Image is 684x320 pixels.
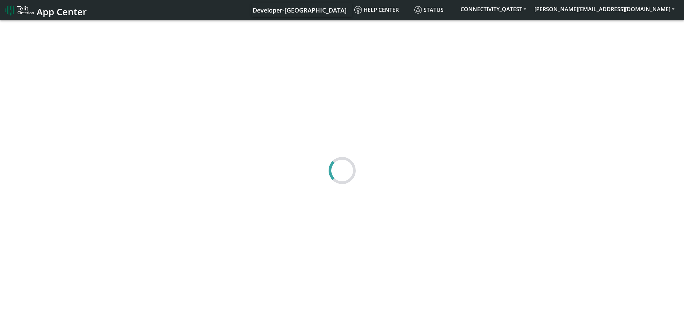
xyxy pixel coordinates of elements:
a: App Center [5,3,86,17]
span: Status [414,6,444,14]
button: [PERSON_NAME][EMAIL_ADDRESS][DOMAIN_NAME] [530,3,679,15]
img: status.svg [414,6,422,14]
a: Your current platform instance [252,3,346,17]
span: Developer-[GEOGRAPHIC_DATA] [253,6,347,14]
span: App Center [37,5,87,18]
button: CONNECTIVITY_QATEST [456,3,530,15]
a: Status [412,3,456,17]
img: knowledge.svg [354,6,362,14]
span: Help center [354,6,399,14]
a: Help center [352,3,412,17]
img: logo-telit-cinterion-gw-new.png [5,5,34,16]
